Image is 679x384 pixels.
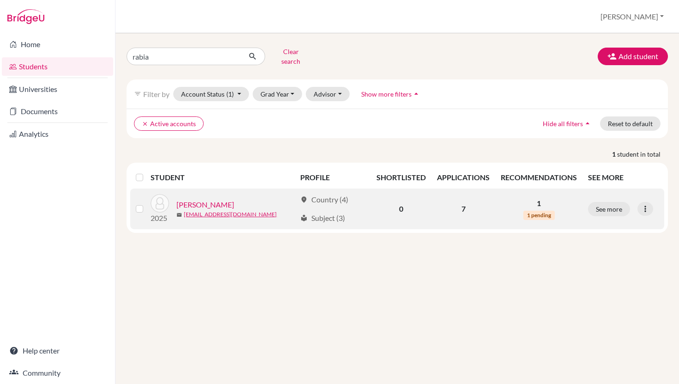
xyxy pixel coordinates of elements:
[431,189,495,229] td: 7
[253,87,303,101] button: Grad Year
[300,196,308,203] span: location_on
[2,364,113,382] a: Community
[543,120,583,128] span: Hide all filters
[431,166,495,189] th: APPLICATIONS
[2,35,113,54] a: Home
[300,214,308,222] span: local_library
[176,212,182,218] span: mail
[143,90,170,98] span: Filter by
[353,87,429,101] button: Show more filtersarrow_drop_up
[306,87,350,101] button: Advisor
[2,57,113,76] a: Students
[134,116,204,131] button: clearActive accounts
[361,90,412,98] span: Show more filters
[265,44,316,68] button: Clear search
[300,194,348,205] div: Country (4)
[617,149,668,159] span: student in total
[2,341,113,360] a: Help center
[295,166,371,189] th: PROFILE
[173,87,249,101] button: Account Status(1)
[127,48,241,65] input: Find student by name...
[300,213,345,224] div: Subject (3)
[151,213,169,224] p: 2025
[142,121,148,127] i: clear
[371,189,431,229] td: 0
[371,166,431,189] th: SHORTLISTED
[134,90,141,98] i: filter_list
[176,199,234,210] a: [PERSON_NAME]
[588,202,630,216] button: See more
[598,48,668,65] button: Add student
[7,9,44,24] img: Bridge-U
[2,102,113,121] a: Documents
[412,89,421,98] i: arrow_drop_up
[501,198,577,209] p: 1
[582,166,664,189] th: SEE MORE
[523,211,555,220] span: 1 pending
[151,194,169,213] img: Murtaza, Rabia
[583,119,592,128] i: arrow_drop_up
[596,8,668,25] button: [PERSON_NAME]
[612,149,617,159] strong: 1
[535,116,600,131] button: Hide all filtersarrow_drop_up
[184,210,277,219] a: [EMAIL_ADDRESS][DOMAIN_NAME]
[600,116,661,131] button: Reset to default
[495,166,582,189] th: RECOMMENDATIONS
[2,80,113,98] a: Universities
[151,166,294,189] th: STUDENT
[226,90,234,98] span: (1)
[2,125,113,143] a: Analytics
